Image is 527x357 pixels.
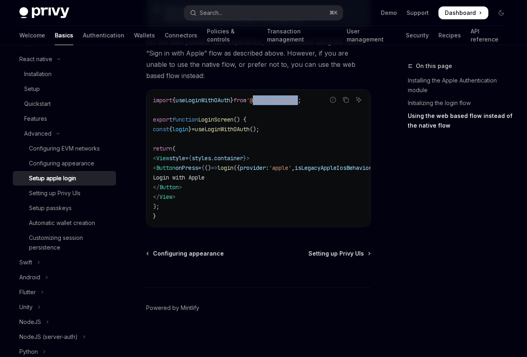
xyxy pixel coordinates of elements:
[24,114,47,124] div: Features
[176,97,230,104] span: useLoginWithOAuth
[347,26,396,45] a: User management
[165,26,197,45] a: Connectors
[83,26,124,45] a: Authentication
[13,186,116,200] a: Setting up Privy UIs
[153,97,172,104] span: import
[13,300,116,314] button: Toggle Unity section
[291,164,295,171] span: ,
[438,6,488,19] a: Dashboard
[243,155,246,162] span: }
[240,164,269,171] span: provider:
[156,155,169,162] span: View
[308,250,370,258] a: Setting up Privy UIs
[29,218,95,228] div: Automatic wallet creation
[153,164,156,171] span: <
[13,171,116,186] a: Setup apple login
[471,26,508,45] a: API reference
[407,9,429,17] a: Support
[153,203,159,210] span: );
[172,145,176,152] span: (
[13,97,116,111] a: Quickstart
[24,99,51,109] div: Quickstart
[381,9,397,17] a: Demo
[408,74,514,97] a: Installing the Apple Authentication module
[153,213,156,220] span: }
[184,6,343,20] button: Open search
[24,84,40,94] div: Setup
[408,97,514,109] a: Initializing the login flow
[13,270,116,285] button: Toggle Android section
[13,315,116,329] button: Toggle NodeJS section
[495,6,508,19] button: Toggle dark mode
[13,111,116,126] a: Features
[230,97,234,104] span: }
[172,97,176,104] span: {
[19,332,78,342] div: NodeJS (server-auth)
[214,155,243,162] span: container
[29,159,94,168] div: Configuring appearance
[172,126,188,133] span: login
[341,95,351,105] button: Copy the contents from the code block
[24,129,52,138] div: Advanced
[19,54,52,64] div: React native
[211,155,214,162] span: .
[172,193,176,200] span: >
[328,95,338,105] button: Report incorrect code
[19,7,69,19] img: dark logo
[13,216,116,230] a: Automatic wallet creation
[153,184,159,191] span: </
[234,97,246,104] span: from
[188,155,192,162] span: {
[192,155,211,162] span: styles
[55,26,73,45] a: Basics
[13,52,116,66] button: Toggle React native section
[13,231,116,255] a: Customizing session persistence
[29,203,72,213] div: Setup passkeys
[195,126,250,133] span: useLoginWithOAuth
[19,26,45,45] a: Welcome
[146,304,199,312] a: Powered by Mintlify
[153,145,172,152] span: return
[29,144,100,153] div: Configuring EVM networks
[19,317,41,327] div: NodeJS
[234,116,246,123] span: () {
[200,8,222,18] div: Search...
[179,184,182,191] span: >
[147,250,224,258] a: Configuring appearance
[408,109,514,132] a: Using the web based flow instead of the native flow
[188,126,192,133] span: }
[159,193,172,200] span: View
[192,126,195,133] span: =
[205,164,211,171] span: ()
[169,126,172,133] span: {
[329,10,338,16] span: ⌘ K
[13,330,116,344] button: Toggle NodeJS (server-auth) section
[19,272,40,282] div: Android
[217,164,234,171] span: login
[156,164,176,171] span: Button
[153,174,205,181] span: Login with Apple
[201,164,205,171] span: {
[198,164,201,171] span: =
[250,126,259,133] span: ();
[298,97,301,104] span: ;
[29,188,81,198] div: Setting up Privy UIs
[172,116,198,123] span: function
[246,155,250,162] span: >
[19,258,32,267] div: Swift
[406,26,429,45] a: Security
[211,164,217,171] span: =>
[13,156,116,171] a: Configuring appearance
[19,287,36,297] div: Flutter
[13,201,116,215] a: Setup passkeys
[13,67,116,81] a: Installation
[13,141,116,156] a: Configuring EVM networks
[269,164,291,171] span: 'apple'
[19,302,33,312] div: Unity
[159,184,179,191] span: Button
[176,164,198,171] span: onPress
[246,97,298,104] span: '@privy-io/expo'
[416,61,452,71] span: On this page
[153,250,224,258] span: Configuring appearance
[13,255,116,270] button: Toggle Swift section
